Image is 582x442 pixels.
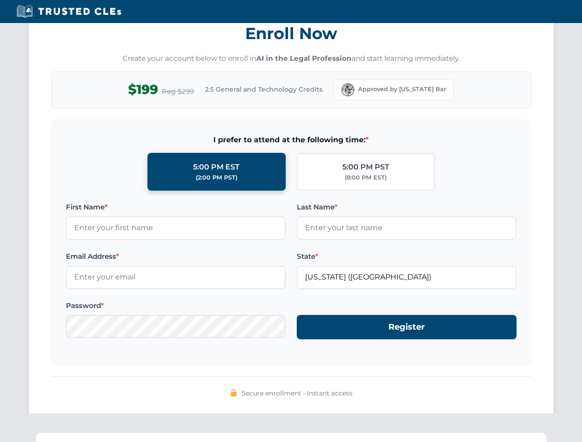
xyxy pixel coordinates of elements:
[162,86,194,97] span: Reg $299
[241,388,353,398] span: Secure enrollment • Instant access
[205,84,323,94] span: 2.5 General and Technology Credits
[66,134,517,146] span: I prefer to attend at the following time:
[230,389,237,396] img: 🔒
[256,54,352,63] strong: AI in the Legal Profession
[128,79,158,100] span: $199
[51,19,531,48] h3: Enroll Now
[66,202,286,213] label: First Name
[345,173,387,182] div: (8:00 PM EST)
[341,83,354,96] img: Florida Bar
[66,300,286,311] label: Password
[358,85,446,94] span: Approved by [US_STATE] Bar
[51,53,531,64] p: Create your account below to enroll in and start learning immediately.
[66,216,286,239] input: Enter your first name
[193,161,240,173] div: 5:00 PM EST
[297,251,517,262] label: State
[66,266,286,289] input: Enter your email
[297,266,517,289] input: Florida (FL)
[196,173,237,182] div: (2:00 PM PST)
[297,202,517,213] label: Last Name
[297,216,517,239] input: Enter your last name
[14,5,124,18] img: Trusted CLEs
[342,161,389,173] div: 5:00 PM PST
[66,251,286,262] label: Email Address
[297,315,517,339] button: Register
